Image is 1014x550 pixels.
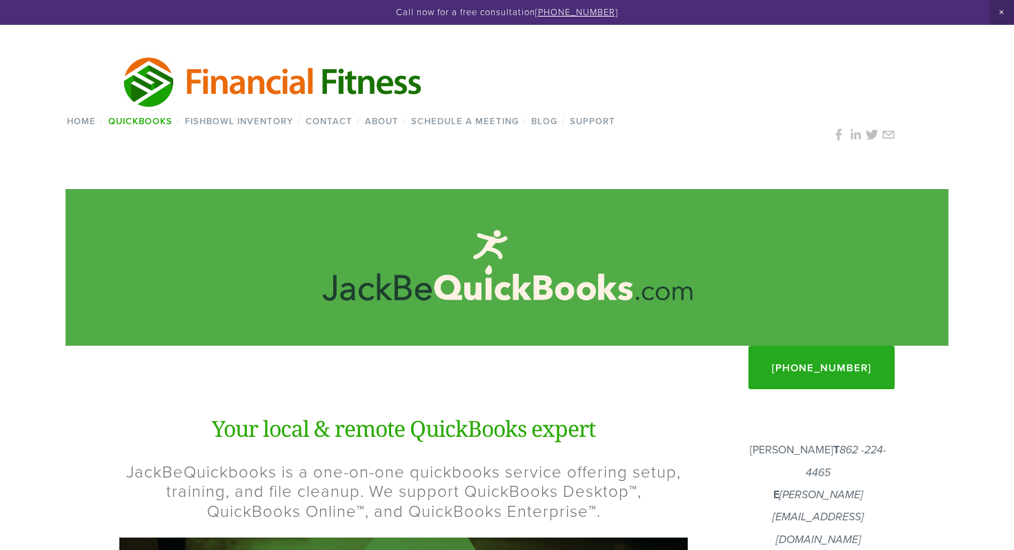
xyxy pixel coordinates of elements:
[565,111,619,131] a: Support
[833,442,839,458] strong: T
[748,346,895,389] a: [PHONE_NUMBER]
[523,115,526,128] span: /
[406,111,523,131] a: Schedule a Meeting
[62,111,100,131] a: Home
[526,111,561,131] a: Blog
[773,487,779,502] strong: E
[119,52,424,111] img: Financial Fitness Consulting
[403,115,406,128] span: /
[119,251,895,284] h1: JackBeQuickBooks™ Services
[357,115,360,128] span: /
[561,115,565,128] span: /
[100,115,103,128] span: /
[119,462,688,521] h2: JackBeQuickbooks is a one-on-one quickbooks service offering setup, training, and file cleanup. W...
[180,111,297,131] a: Fishbowl Inventory
[297,115,301,128] span: /
[535,6,618,18] a: [PHONE_NUMBER]
[119,412,688,445] h1: Your local & remote QuickBooks expert
[27,7,987,18] p: Call now for a free consultation
[360,111,403,131] a: About
[806,444,886,479] em: 862 -224-4465
[301,111,357,131] a: Contact
[773,489,864,547] em: [PERSON_NAME][EMAIL_ADDRESS][DOMAIN_NAME]
[177,115,180,128] span: /
[103,111,177,131] a: QuickBooks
